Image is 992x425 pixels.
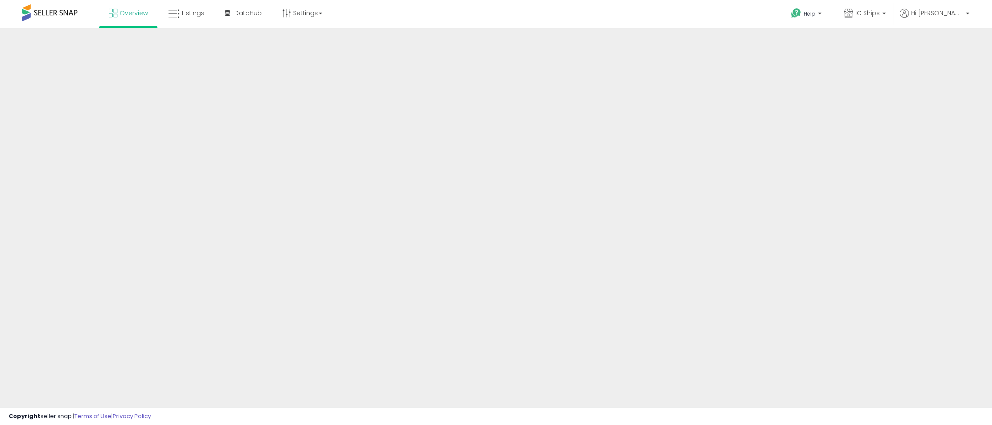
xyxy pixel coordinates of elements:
[900,9,969,28] a: Hi [PERSON_NAME]
[855,9,880,17] span: IC Ships
[791,8,802,19] i: Get Help
[804,10,815,17] span: Help
[784,1,830,28] a: Help
[120,9,148,17] span: Overview
[911,9,963,17] span: Hi [PERSON_NAME]
[182,9,204,17] span: Listings
[234,9,262,17] span: DataHub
